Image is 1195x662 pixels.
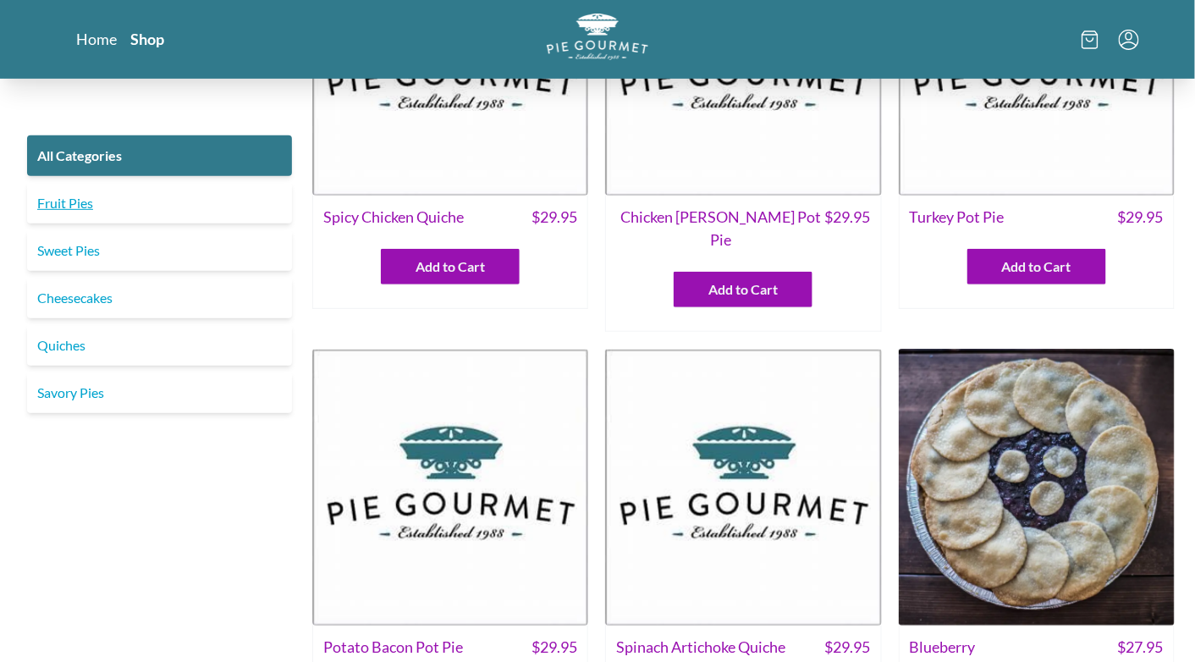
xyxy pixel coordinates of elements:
a: Shop [130,29,164,49]
span: Potato Bacon Pot Pie [323,636,463,659]
span: Spicy Chicken Quiche [323,206,464,229]
a: Fruit Pies [27,183,292,223]
img: logo [547,14,648,60]
span: $ 29.95 [825,636,871,659]
span: Add to Cart [416,257,485,277]
button: Add to Cart [967,249,1106,284]
img: Blueberry [899,349,1175,625]
span: $ 27.95 [1118,636,1164,659]
a: Savory Pies [27,372,292,413]
button: Add to Cart [381,249,520,284]
img: Spinach Artichoke Quiche [605,349,881,625]
span: $ 29.95 [531,206,577,229]
span: $ 29.95 [531,636,577,659]
a: All Categories [27,135,292,176]
span: $ 29.95 [825,206,871,251]
a: Cheesecakes [27,278,292,318]
span: Add to Cart [708,279,778,300]
span: Turkey Pot Pie [910,206,1005,229]
span: Chicken [PERSON_NAME] Pot Pie [616,206,824,251]
button: Add to Cart [674,272,812,307]
a: Sweet Pies [27,230,292,271]
img: Potato Bacon Pot Pie [312,349,588,625]
span: $ 29.95 [1118,206,1164,229]
span: Spinach Artichoke Quiche [616,636,785,659]
a: Quiches [27,325,292,366]
a: Logo [547,14,648,65]
a: Home [76,29,117,49]
span: Add to Cart [1002,257,1071,277]
button: Menu [1119,30,1139,50]
span: Blueberry [910,636,976,659]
